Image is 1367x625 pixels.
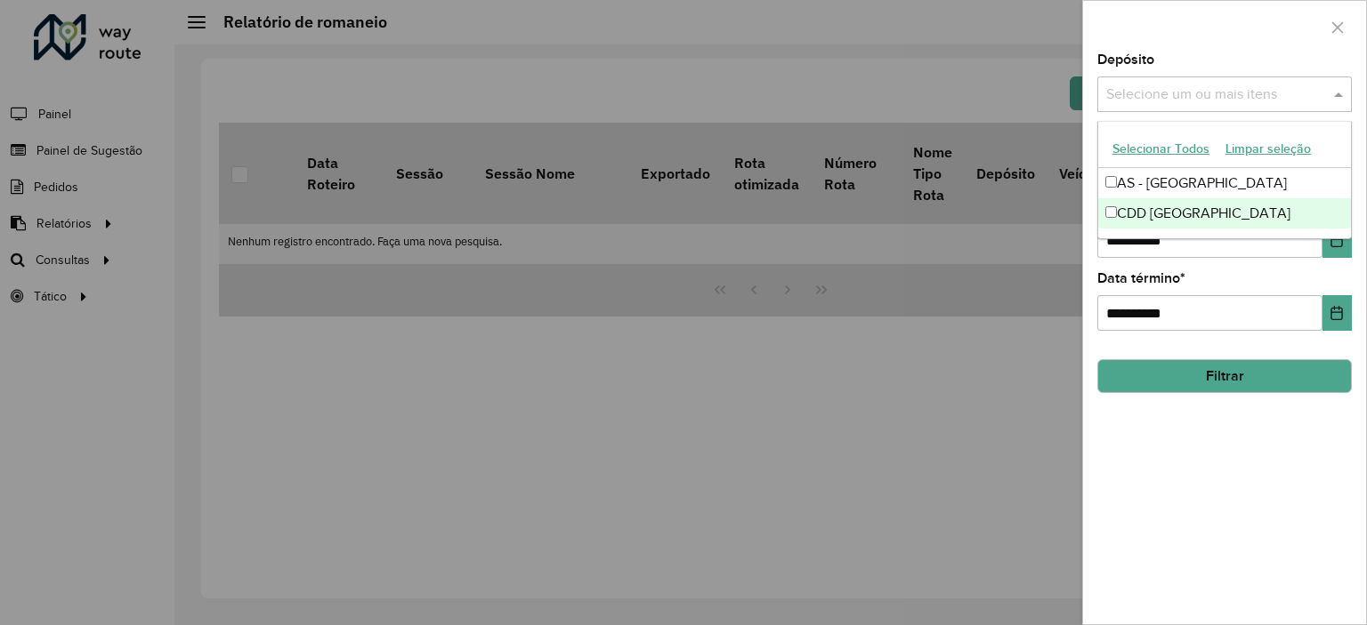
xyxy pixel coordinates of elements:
label: Data término [1097,268,1185,289]
button: Choose Date [1323,222,1352,258]
button: Choose Date [1323,295,1352,331]
ng-dropdown-panel: Options list [1097,121,1352,239]
label: Depósito [1097,49,1154,70]
button: Limpar seleção [1217,135,1319,163]
div: CDD [GEOGRAPHIC_DATA] [1098,198,1351,228]
button: Filtrar [1097,359,1352,393]
button: Selecionar Todos [1104,135,1217,163]
div: AS - [GEOGRAPHIC_DATA] [1098,168,1351,198]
